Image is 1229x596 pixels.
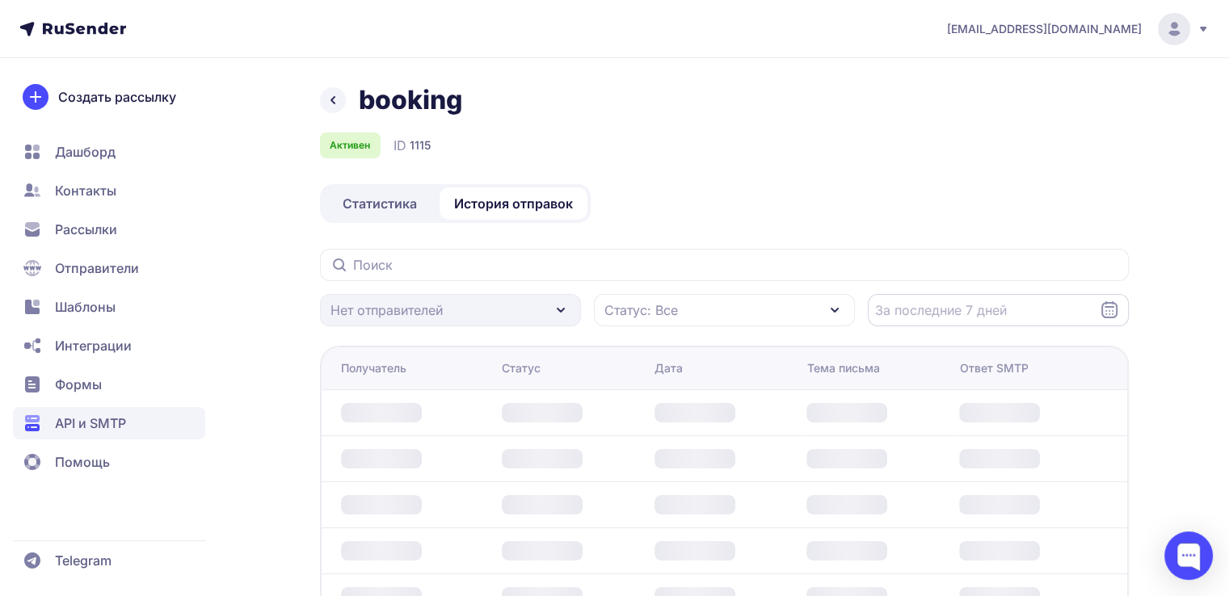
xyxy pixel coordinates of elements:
[359,84,462,116] h1: booking
[55,551,112,570] span: Telegram
[55,258,139,278] span: Отправители
[394,136,431,155] div: ID
[959,360,1028,376] div: Ответ SMTP
[604,300,678,320] span: Статус: Все
[55,297,116,317] span: Шаблоны
[343,194,417,213] span: Статистика
[55,413,126,433] span: API и SMTP
[55,181,116,200] span: Контакты
[55,336,132,355] span: Интеграции
[320,249,1129,281] input: Поиск
[440,187,587,220] a: История отправок
[806,360,879,376] div: Тема письма
[55,220,117,239] span: Рассылки
[323,187,436,220] a: Статистика
[55,452,110,472] span: Помощь
[868,294,1129,326] input: Datepicker input
[55,375,102,394] span: Формы
[13,544,205,577] a: Telegram
[330,139,370,152] span: Активен
[454,194,573,213] span: История отправок
[55,142,116,162] span: Дашборд
[410,137,431,153] span: 1115
[341,360,406,376] div: Получатель
[502,360,541,376] div: Статус
[947,21,1142,37] span: [EMAIL_ADDRESS][DOMAIN_NAME]
[58,87,176,107] span: Создать рассылку
[654,360,683,376] div: Дата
